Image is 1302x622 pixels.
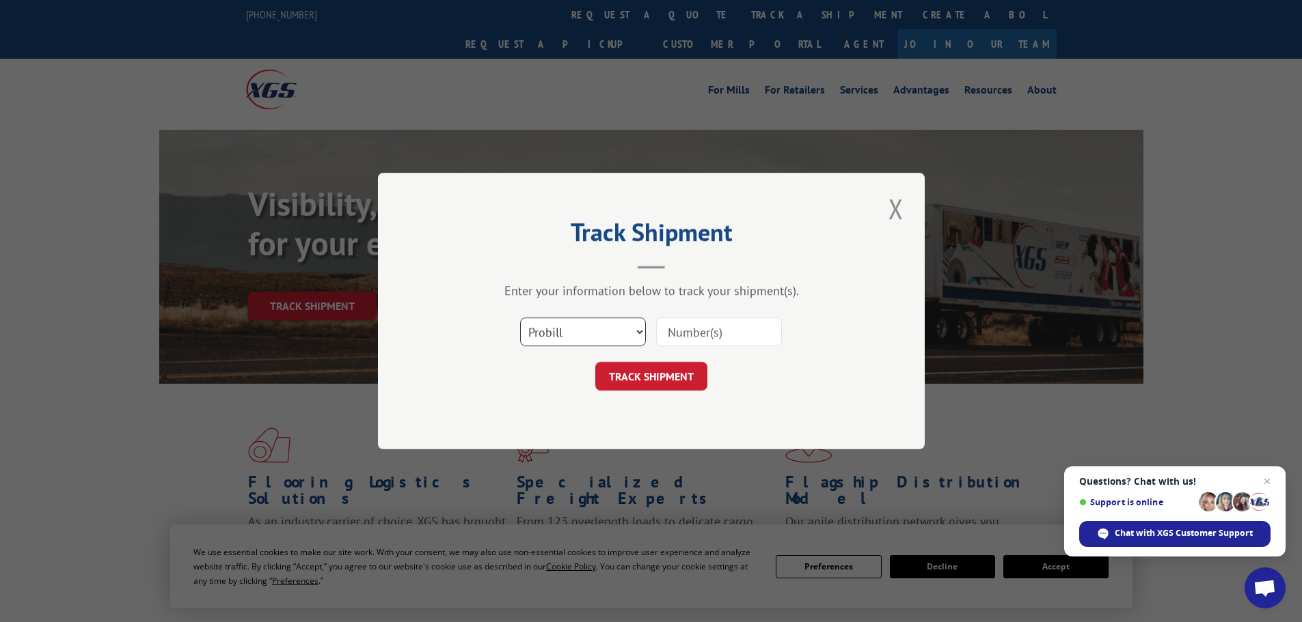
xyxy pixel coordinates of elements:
[446,283,856,298] div: Enter your information below to track your shipment(s).
[446,223,856,249] h2: Track Shipment
[884,190,908,227] button: Close modal
[595,362,707,391] button: TRACK SHIPMENT
[1079,497,1194,507] span: Support is online
[1115,527,1253,539] span: Chat with XGS Customer Support
[656,317,782,346] input: Number(s)
[1245,567,1286,608] a: Open chat
[1079,476,1271,487] span: Questions? Chat with us!
[1079,521,1271,547] span: Chat with XGS Customer Support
